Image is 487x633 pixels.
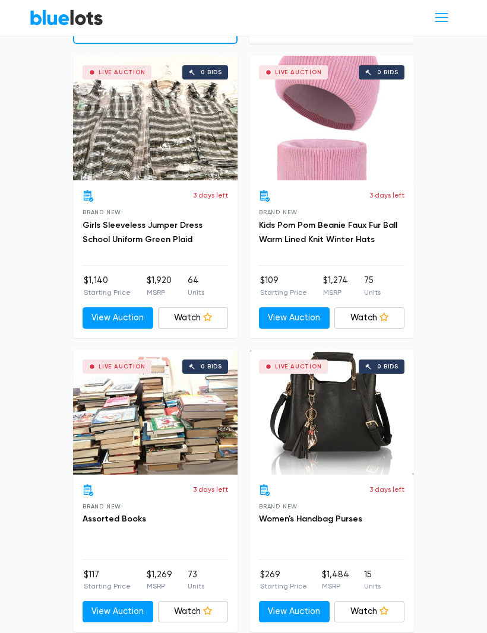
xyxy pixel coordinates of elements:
[364,568,381,592] li: 15
[83,503,121,510] span: Brand New
[201,364,222,370] div: 0 bids
[83,209,121,215] span: Brand New
[147,568,172,592] li: $1,269
[259,220,397,244] a: Kids Pom Pom Beanie Faux Fur Ball Warm Lined Knit Winter Hats
[83,514,146,524] a: Assorted Books
[188,581,204,591] p: Units
[84,274,131,298] li: $1,140
[364,581,381,591] p: Units
[323,274,348,298] li: $1,274
[364,287,381,298] p: Units
[83,307,153,329] a: View Auction
[158,601,229,622] a: Watch
[188,274,204,298] li: 64
[260,287,307,298] p: Starting Price
[193,484,228,495] p: 3 days left
[99,69,146,75] div: Live Auction
[275,69,322,75] div: Live Auction
[260,581,307,591] p: Starting Price
[334,601,405,622] a: Watch
[322,581,349,591] p: MSRP
[259,307,330,329] a: View Auction
[84,581,131,591] p: Starting Price
[249,350,414,475] a: Live Auction 0 bids
[322,568,349,592] li: $1,484
[377,364,399,370] div: 0 bids
[84,568,131,592] li: $117
[30,9,103,26] a: BlueLots
[83,601,153,622] a: View Auction
[260,568,307,592] li: $269
[158,307,229,329] a: Watch
[99,364,146,370] div: Live Auction
[369,484,404,495] p: 3 days left
[73,56,238,180] a: Live Auction 0 bids
[188,568,204,592] li: 73
[73,350,238,475] a: Live Auction 0 bids
[83,220,203,244] a: Girls Sleeveless Jumper Dress School Uniform Green Plaid
[193,190,228,201] p: 3 days left
[259,601,330,622] a: View Auction
[84,287,131,298] p: Starting Price
[147,274,172,298] li: $1,920
[364,274,381,298] li: 75
[249,56,414,180] a: Live Auction 0 bids
[377,69,399,75] div: 0 bids
[188,287,204,298] p: Units
[259,514,362,524] a: Women's Handbag Purses
[323,287,348,298] p: MSRP
[334,307,405,329] a: Watch
[259,503,298,510] span: Brand New
[260,274,307,298] li: $109
[369,190,404,201] p: 3 days left
[147,581,172,591] p: MSRP
[275,364,322,370] div: Live Auction
[426,7,457,28] button: Toggle navigation
[147,287,172,298] p: MSRP
[201,69,222,75] div: 0 bids
[259,209,298,215] span: Brand New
